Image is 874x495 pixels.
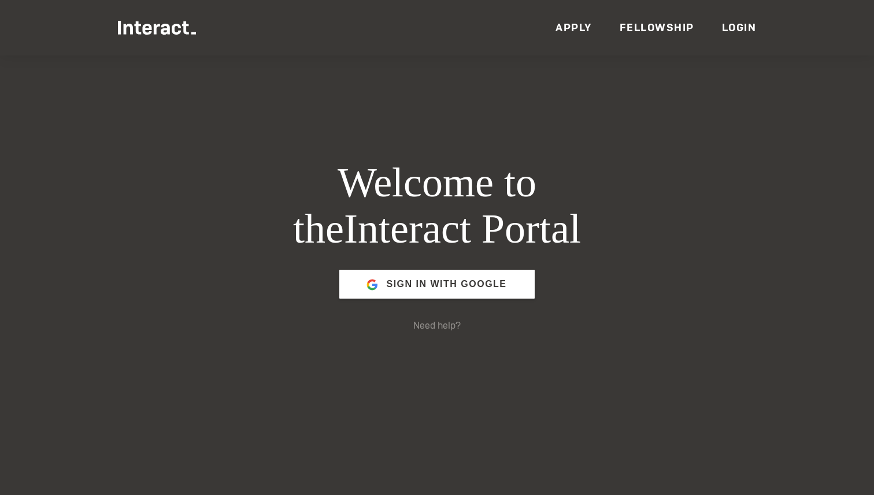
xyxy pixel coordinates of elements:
[118,21,196,35] img: Interact Logo
[344,206,581,252] span: Interact Portal
[722,21,757,34] a: Login
[620,21,694,34] a: Fellowship
[215,160,659,252] h1: Welcome to the
[555,21,592,34] a: Apply
[386,270,506,298] span: Sign in with Google
[413,319,461,332] a: Need help?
